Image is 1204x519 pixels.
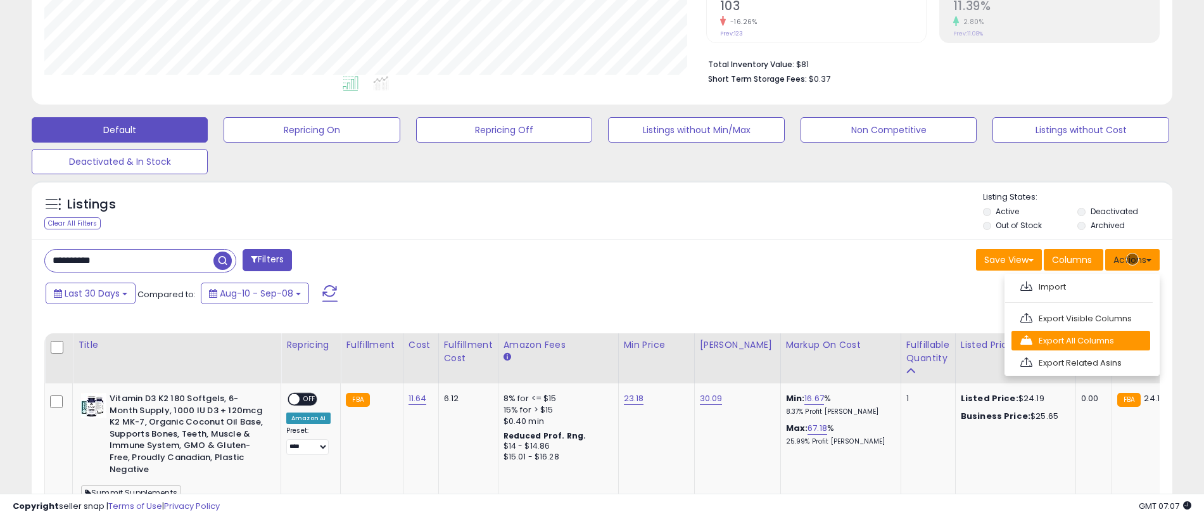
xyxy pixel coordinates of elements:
div: Amazon AI [286,413,331,424]
div: Min Price [624,338,689,352]
button: Filters [243,249,292,271]
img: 51jt3EZukDL._SL40_.jpg [81,393,106,418]
strong: Copyright [13,500,59,512]
a: Export All Columns [1011,331,1150,350]
label: Deactivated [1091,206,1138,217]
small: Prev: 11.08% [953,30,983,37]
b: Listed Price: [961,392,1018,404]
span: Columns [1052,253,1092,266]
div: % [786,393,891,416]
a: Import [1011,277,1150,297]
div: $25.65 [961,411,1066,422]
label: Out of Stock [996,220,1042,231]
button: Repricing On [224,117,400,143]
small: FBA [1117,393,1141,407]
span: OFF [300,394,320,405]
div: Title [78,338,276,352]
li: $81 [708,56,1150,71]
div: Fulfillable Quantity [906,338,950,365]
p: Listing States: [983,191,1172,203]
a: 23.18 [624,392,644,405]
div: Listed Price [961,338,1070,352]
div: Fulfillment Cost [444,338,493,365]
label: Active [996,206,1019,217]
b: Total Inventory Value: [708,59,794,70]
div: $0.40 min [504,416,609,427]
button: Non Competitive [801,117,977,143]
p: 25.99% Profit [PERSON_NAME] [786,437,891,446]
button: Last 30 Days [46,283,136,304]
div: Repricing [286,338,335,352]
span: 2025-10-9 07:07 GMT [1139,500,1191,512]
div: 0.00 [1081,393,1102,404]
div: [PERSON_NAME] [700,338,775,352]
div: $24.19 [961,393,1066,404]
div: Preset: [286,426,331,455]
div: Fulfillment [346,338,397,352]
button: Repricing Off [416,117,592,143]
small: Prev: 123 [720,30,743,37]
button: Listings without Cost [992,117,1169,143]
div: $15.01 - $16.28 [504,452,609,463]
a: Export Related Asins [1011,353,1150,373]
a: Privacy Policy [164,500,220,512]
div: Markup on Cost [786,338,896,352]
div: Cost [409,338,433,352]
small: FBA [346,393,369,407]
div: seller snap | | [13,501,220,513]
span: Aug-10 - Sep-08 [220,287,293,300]
div: Amazon Fees [504,338,613,352]
h5: Listings [67,196,116,214]
small: -16.26% [726,17,757,27]
div: 8% for <= $15 [504,393,609,404]
span: 24.19 [1144,392,1165,404]
div: 6.12 [444,393,488,404]
b: Max: [786,422,808,434]
span: $0.37 [809,73,830,85]
b: Business Price: [961,410,1030,422]
a: 11.64 [409,392,427,405]
b: Vitamin D3 K2 180 Softgels, 6-Month Supply, 1000 IU D3 + 120mcg K2 MK-7, Organic Coconut Oil Base... [110,393,263,478]
small: 2.80% [959,17,984,27]
a: 16.67 [804,392,824,405]
b: Reduced Prof. Rng. [504,430,586,441]
button: Default [32,117,208,143]
small: Amazon Fees. [504,352,511,363]
a: Terms of Use [108,500,162,512]
span: Compared to: [137,288,196,300]
button: Columns [1044,249,1103,271]
a: Export Visible Columns [1011,309,1150,328]
span: Last 30 Days [65,287,120,300]
button: Save View [976,249,1042,271]
th: The percentage added to the cost of goods (COGS) that forms the calculator for Min & Max prices. [780,333,901,383]
div: Clear All Filters [44,217,101,229]
p: 8.37% Profit [PERSON_NAME] [786,407,891,416]
button: Listings without Min/Max [608,117,784,143]
b: Short Term Storage Fees: [708,74,807,84]
a: 67.18 [808,422,827,435]
a: 30.09 [700,392,723,405]
button: Actions [1105,249,1160,271]
button: Deactivated & In Stock [32,149,208,174]
div: % [786,423,891,446]
label: Archived [1091,220,1125,231]
button: Aug-10 - Sep-08 [201,283,309,304]
div: 15% for > $15 [504,404,609,416]
div: 1 [906,393,946,404]
div: $14 - $14.86 [504,441,609,452]
b: Min: [786,392,805,404]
